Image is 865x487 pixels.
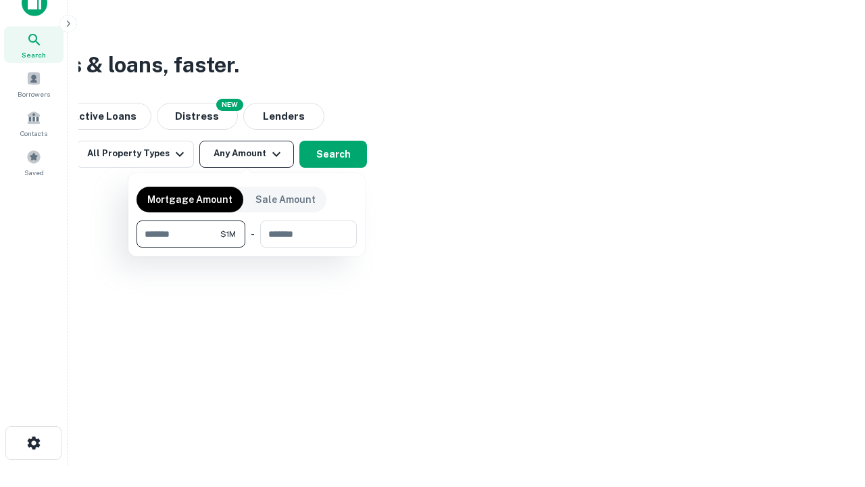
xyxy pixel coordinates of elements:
[251,221,255,248] div: -
[797,379,865,444] iframe: Chat Widget
[147,192,232,207] p: Mortgage Amount
[220,228,236,240] span: $1M
[255,192,316,207] p: Sale Amount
